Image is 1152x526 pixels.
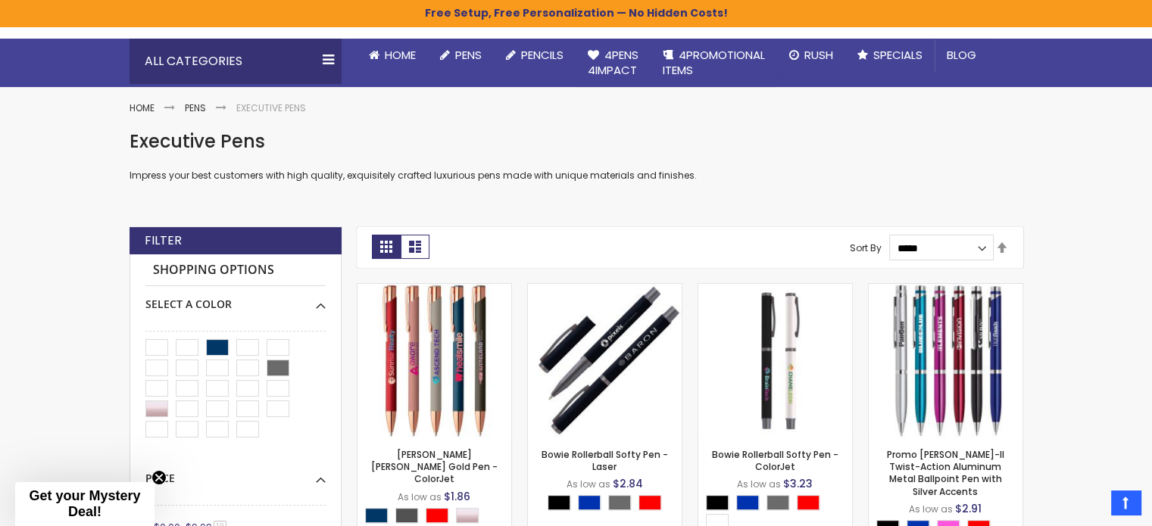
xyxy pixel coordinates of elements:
[130,129,1023,154] h1: Executive Pens
[608,495,631,510] div: Grey
[576,39,651,88] a: 4Pens4impact
[130,39,342,84] div: All Categories
[1111,490,1141,515] a: Top
[712,448,838,473] a: Bowie Rollerball Softy Pen - ColorJet
[357,39,428,72] a: Home
[357,284,511,437] img: Crosby Softy Rose Gold Pen - ColorJet
[698,283,852,296] a: Bowie Rollerball Softy Pen - ColorJet
[145,232,182,249] strong: Filter
[542,448,668,473] a: Bowie Rollerball Softy Pen - Laser
[873,47,923,63] span: Specials
[869,284,1022,437] img: Promo Nestor-II Twist-Action Aluminum Metal Ballpoint Pen with Silver Accents
[588,47,638,78] span: 4Pens 4impact
[145,460,326,486] div: Price
[935,39,988,72] a: Blog
[29,488,140,519] span: Get your Mystery Deal!
[528,283,682,296] a: Bowie Rollerball Softy Pen - Laser
[706,495,729,510] div: Black
[145,286,326,312] div: Select A Color
[151,470,167,485] button: Close teaser
[528,284,682,437] img: Bowie Rollerball Softy Pen - Laser
[456,508,479,523] div: Rose Gold
[395,508,418,523] div: Gunmetal
[455,47,482,63] span: Pens
[850,241,882,254] label: Sort By
[955,501,982,516] span: $2.91
[947,47,976,63] span: Blog
[15,482,155,526] div: Get your Mystery Deal!Close teaser
[521,47,564,63] span: Pencils
[804,47,833,63] span: Rush
[236,101,306,114] strong: Executive Pens
[613,476,643,491] span: $2.84
[777,39,845,72] a: Rush
[869,283,1022,296] a: Promo Nestor-II Twist-Action Aluminum Metal Ballpoint Pen with Silver Accents
[797,495,820,510] div: Red
[548,495,570,510] div: Black
[385,47,416,63] span: Home
[737,478,781,490] span: As low as
[845,39,935,72] a: Specials
[426,508,448,523] div: Red
[365,508,388,523] div: Navy Blue
[909,503,953,515] span: As low as
[548,495,669,514] div: Select A Color
[371,448,498,485] a: [PERSON_NAME] [PERSON_NAME] Gold Pen - ColorJet
[578,495,601,510] div: Blue
[428,39,494,72] a: Pens
[638,495,661,510] div: Red
[185,101,206,114] a: Pens
[398,490,442,503] span: As low as
[651,39,777,88] a: 4PROMOTIONALITEMS
[145,254,326,287] strong: Shopping Options
[698,284,852,437] img: Bowie Rollerball Softy Pen - ColorJet
[736,495,759,510] div: Blue
[130,170,1023,182] p: Impress your best customers with high quality, exquisitely crafted luxurious pens made with uniqu...
[663,47,765,78] span: 4PROMOTIONAL ITEMS
[372,235,401,259] strong: Grid
[766,495,789,510] div: Grey
[567,478,610,490] span: As low as
[783,476,813,491] span: $3.23
[494,39,576,72] a: Pencils
[887,448,1004,498] a: Promo [PERSON_NAME]-II Twist-Action Aluminum Metal Ballpoint Pen with Silver Accents
[357,283,511,296] a: Crosby Softy Rose Gold Pen - ColorJet
[130,101,155,114] a: Home
[444,489,470,504] span: $1.86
